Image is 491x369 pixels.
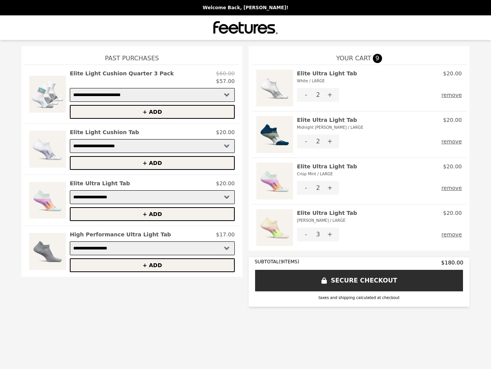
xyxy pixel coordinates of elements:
[255,295,463,301] div: taxes and shipping calculated at checkout
[279,259,299,264] span: ( 9 ITEMS)
[256,209,293,246] img: Elite Ultra Light Tab
[442,181,462,195] button: remove
[297,124,363,131] div: Midnight [PERSON_NAME] / LARGE
[443,116,462,124] p: $20.00
[442,88,462,102] button: remove
[216,180,235,187] p: $20.00
[297,170,357,178] div: Crisp Mint / LARGE
[70,207,235,221] button: + ADD
[25,46,239,65] h1: Past Purchases
[70,231,171,238] h2: High Performance Ultra Light Tab
[442,228,462,241] button: remove
[256,163,293,199] img: Elite Ultra Light Tab
[297,163,357,178] h2: Elite Ultra Light Tab
[213,20,278,35] img: Brand Logo
[321,88,339,102] button: +
[297,116,363,131] h2: Elite Ultra Light Tab
[321,135,339,148] button: +
[70,180,130,187] h2: Elite Ultra Light Tab
[297,77,357,85] div: White / LARGE
[297,70,357,85] h2: Elite Ultra Light Tab
[216,70,235,77] p: $60.00
[443,209,462,217] p: $20.00
[70,105,235,119] button: + ADD
[443,163,462,170] p: $20.00
[297,209,357,224] h2: Elite Ultra Light Tab
[5,5,486,11] p: Welcome Back, [PERSON_NAME]!
[321,228,339,241] button: +
[297,135,315,148] button: -
[441,259,463,266] span: $180.00
[336,54,371,63] span: YOUR CART
[256,70,293,106] img: Elite Ultra Light Tab
[297,228,315,241] button: -
[29,180,66,221] img: Elite Ultra Light Tab
[256,116,293,153] img: Elite Ultra Light Tab
[297,217,357,224] div: [PERSON_NAME] / LARGE
[70,258,235,272] button: + ADD
[321,181,339,195] button: +
[297,88,315,102] button: -
[255,259,279,264] span: SUBTOTAL
[442,135,462,148] button: remove
[70,156,235,170] button: + ADD
[315,228,321,241] div: 3
[216,128,235,136] p: $20.00
[216,77,235,85] p: $57.00
[29,128,66,170] img: Elite Light Cushion Tab
[70,128,139,136] h2: Elite Light Cushion Tab
[315,88,321,102] div: 2
[70,70,174,77] h2: Elite Light Cushion Quarter 3 Pack
[70,241,235,255] select: Select a product variant
[315,181,321,195] div: 2
[29,70,66,119] img: Elite Light Cushion Quarter 3 Pack
[70,139,235,153] select: Select a product variant
[29,231,66,272] img: High Performance Ultra Light Tab
[297,181,315,195] button: -
[70,190,235,204] select: Select a product variant
[373,54,382,63] span: 9
[315,135,321,148] div: 2
[443,70,462,77] p: $20.00
[70,88,235,102] select: Select a product variant
[255,269,463,292] button: SECURE CHECKOUT
[216,231,235,238] p: $17.00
